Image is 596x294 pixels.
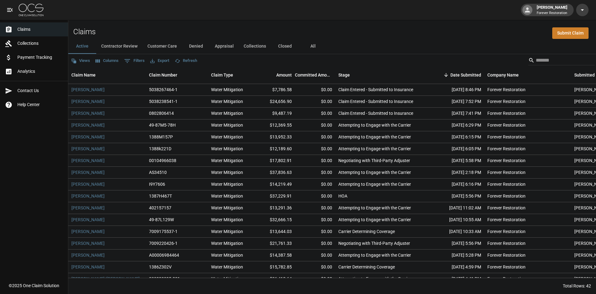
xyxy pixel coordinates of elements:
button: Contractor Review [96,39,142,54]
div: Forever Restoration [487,228,526,235]
div: 5038238541-1 [149,98,178,105]
div: $0.00 [295,96,335,108]
div: [PERSON_NAME] [534,4,570,16]
div: Company Name [484,66,571,84]
div: [DATE] 6:29 PM [428,119,484,131]
div: [DATE] 6:05 PM [428,143,484,155]
div: Attempting to Engage with the Carrier [338,122,411,128]
div: Forever Restoration [487,86,526,93]
div: Claim Name [68,66,146,84]
div: Claim Type [211,66,233,84]
div: 49-87L129W [149,217,174,223]
div: Water Mitigation [211,134,243,140]
div: Forever Restoration [487,276,526,282]
div: Claim Number [149,66,177,84]
div: Total Rows: 42 [563,283,591,289]
a: [PERSON_NAME]/[PERSON_NAME] [71,276,140,282]
a: [PERSON_NAME] [71,110,105,116]
div: Forever Restoration [487,181,526,187]
div: [DATE] 2:18 PM [428,167,484,179]
span: Contact Us [17,87,63,94]
a: [PERSON_NAME] [71,181,105,187]
div: $0.00 [295,202,335,214]
div: Claim Entered - Submitted to Insurance [338,98,413,105]
div: Forever Restoration [487,169,526,175]
div: $0.00 [295,108,335,119]
div: [DATE] 10:55 AM [428,214,484,226]
a: [PERSON_NAME] [71,134,105,140]
div: 1386Z302V [149,264,172,270]
a: [PERSON_NAME] [71,157,105,164]
div: 7009175537-1 [149,228,178,235]
div: Forever Restoration [487,240,526,246]
div: Claim Entered - Submitted to Insurance [338,86,413,93]
div: [DATE] 5:56 PM [428,190,484,202]
div: Carrier Determining Coverage [338,228,395,235]
div: Water Mitigation [211,276,243,282]
div: $7,786.58 [255,84,295,96]
button: Active [68,39,96,54]
div: Attempting to Engage with the Carrier [338,134,411,140]
div: $14,387.58 [255,250,295,261]
div: Forever Restoration [487,110,526,116]
div: $0.00 [295,143,335,155]
div: Company Name [487,66,519,84]
button: Appraisal [210,39,239,54]
div: $24,656.90 [255,96,295,108]
div: [DATE] 5:56 PM [428,238,484,250]
div: Attempting to Engage with the Carrier [338,205,411,211]
div: Carrier Determining Coverage [338,264,395,270]
div: Date Submitted [450,66,481,84]
div: [DATE] 4:59 PM [428,261,484,273]
div: Stage [335,66,428,84]
div: Water Mitigation [211,110,243,116]
a: [PERSON_NAME] [71,240,105,246]
div: Claim Name [71,66,96,84]
a: [PERSON_NAME] [71,264,105,270]
div: Search [528,55,595,67]
button: Export [149,56,171,66]
div: $17,802.91 [255,155,295,167]
a: [PERSON_NAME] [71,217,105,223]
span: Analytics [17,68,63,75]
div: Committed Amount [295,66,335,84]
div: [DATE] 10:33 AM [428,226,484,238]
a: Submit Claim [552,27,589,39]
a: [PERSON_NAME] [71,98,105,105]
div: $15,782.85 [255,261,295,273]
button: Views [70,56,92,66]
div: Stage [338,66,350,84]
div: $0.00 [295,273,335,285]
div: Water Mitigation [211,86,243,93]
div: I9Y7606 [149,181,165,187]
div: $13,291.36 [255,202,295,214]
div: Claim Entered - Submitted to Insurance [338,110,413,116]
div: $0.00 [295,214,335,226]
div: $13,952.33 [255,131,295,143]
div: Forever Restoration [487,264,526,270]
div: $0.00 [295,84,335,96]
button: Closed [271,39,299,54]
div: Water Mitigation [211,228,243,235]
div: Water Mitigation [211,122,243,128]
a: [PERSON_NAME] [71,169,105,175]
div: [DATE] 11:02 AM [428,202,484,214]
div: Forever Restoration [487,146,526,152]
div: 5038267464-1 [149,86,178,93]
div: $37,836.63 [255,167,295,179]
button: Select columns [94,56,120,66]
div: Attempting to Engage with the Carrier [338,217,411,223]
div: $14,219.49 [255,179,295,190]
div: HOA [338,193,347,199]
div: [DATE] 6:16 PM [428,179,484,190]
div: Committed Amount [295,66,332,84]
div: $0.00 [295,250,335,261]
div: Attempting to Engage with the Carrier [338,252,411,258]
p: Forever Restoration [537,11,567,16]
button: Refresh [173,56,199,66]
div: Forever Restoration [487,122,526,128]
div: Forever Restoration [487,134,526,140]
div: 1388M157P [149,134,173,140]
div: 49-87M5-78H [149,122,176,128]
div: Water Mitigation [211,205,243,211]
